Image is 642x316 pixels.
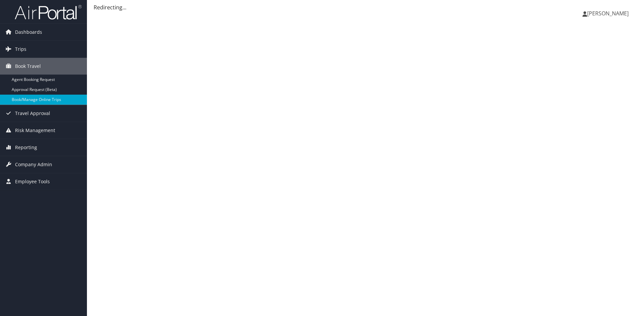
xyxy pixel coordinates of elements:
[15,4,82,20] img: airportal-logo.png
[15,139,37,156] span: Reporting
[15,41,26,58] span: Trips
[15,122,55,139] span: Risk Management
[94,3,635,11] div: Redirecting...
[582,3,635,23] a: [PERSON_NAME]
[587,10,629,17] span: [PERSON_NAME]
[15,105,50,122] span: Travel Approval
[15,58,41,75] span: Book Travel
[15,156,52,173] span: Company Admin
[15,173,50,190] span: Employee Tools
[15,24,42,40] span: Dashboards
